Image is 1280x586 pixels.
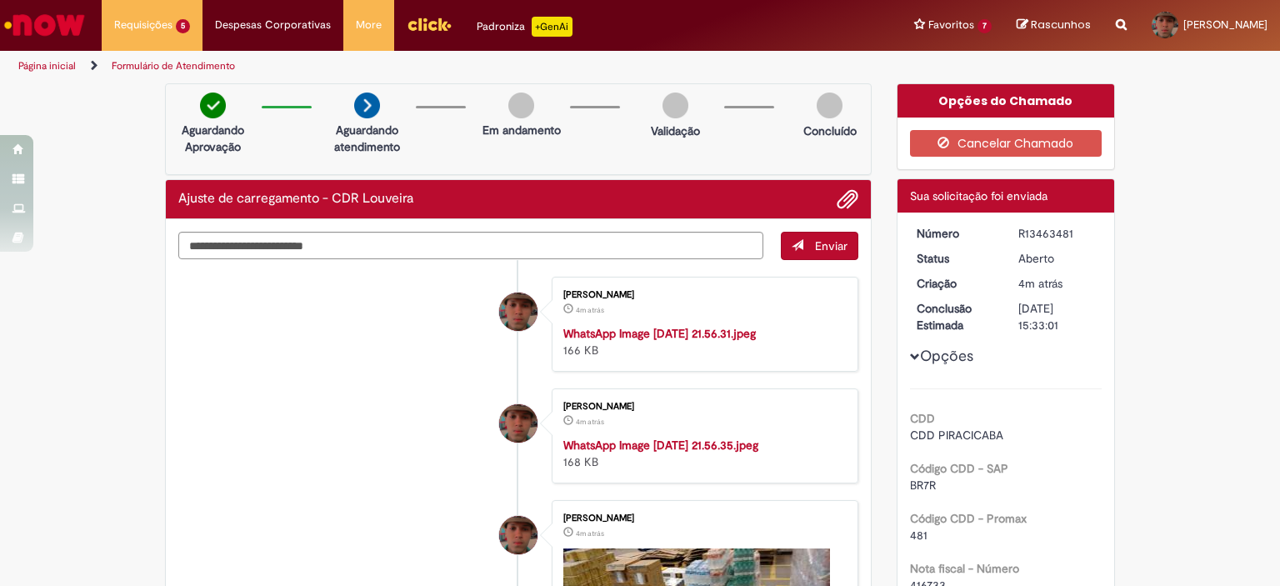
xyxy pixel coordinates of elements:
[1018,276,1062,291] time: 29/08/2025 16:32:58
[407,12,452,37] img: click_logo_yellow_360x200.png
[1183,18,1267,32] span: [PERSON_NAME]
[576,417,604,427] span: 4m atrás
[910,411,935,426] b: CDD
[576,305,604,315] time: 29/08/2025 16:32:56
[910,428,1003,443] span: CDD PIRACICABA
[576,528,604,538] time: 29/08/2025 16:32:50
[499,293,537,331] div: Jailton Dos Santos
[215,17,331,33] span: Despesas Corporativas
[1018,300,1096,333] div: [DATE] 15:33:01
[563,402,841,412] div: [PERSON_NAME]
[815,238,847,253] span: Enviar
[12,51,841,82] ul: Trilhas de página
[904,225,1007,242] dt: Número
[178,192,413,207] h2: Ajuste de carregamento - CDR Louveira Histórico de tíquete
[651,123,700,139] p: Validação
[2,8,87,42] img: ServiceNow
[499,516,537,554] div: Jailton Dos Santos
[910,561,1019,576] b: Nota fiscal - Número
[928,17,974,33] span: Favoritos
[910,511,1027,526] b: Código CDD - Promax
[1018,250,1096,267] div: Aberto
[910,130,1102,157] button: Cancelar Chamado
[1031,17,1091,33] span: Rascunhos
[563,326,756,341] a: WhatsApp Image [DATE] 21.56.31.jpeg
[910,188,1047,203] span: Sua solicitação foi enviada
[904,250,1007,267] dt: Status
[662,93,688,118] img: img-circle-grey.png
[327,122,407,155] p: Aguardando atendimento
[1018,225,1096,242] div: R13463481
[803,123,857,139] p: Concluído
[508,93,534,118] img: img-circle-grey.png
[576,528,604,538] span: 4m atrás
[532,17,572,37] p: +GenAi
[1017,18,1091,33] a: Rascunhos
[563,437,841,470] div: 168 KB
[977,19,992,33] span: 7
[482,122,561,138] p: Em andamento
[910,461,1008,476] b: Código CDD - SAP
[817,93,842,118] img: img-circle-grey.png
[200,93,226,118] img: check-circle-green.png
[1018,276,1062,291] span: 4m atrás
[837,188,858,210] button: Adicionar anexos
[176,19,190,33] span: 5
[354,93,380,118] img: arrow-next.png
[910,528,927,543] span: 481
[114,17,172,33] span: Requisições
[18,59,76,73] a: Página inicial
[897,84,1115,118] div: Opções do Chamado
[563,438,758,453] a: WhatsApp Image [DATE] 21.56.35.jpeg
[356,17,382,33] span: More
[563,513,841,523] div: [PERSON_NAME]
[910,478,936,493] span: BR7R
[178,232,763,260] textarea: Digite sua mensagem aqui...
[576,417,604,427] time: 29/08/2025 16:32:55
[781,232,858,260] button: Enviar
[904,275,1007,292] dt: Criação
[112,59,235,73] a: Formulário de Atendimento
[499,404,537,443] div: Jailton Dos Santos
[904,300,1007,333] dt: Conclusão Estimada
[576,305,604,315] span: 4m atrás
[1018,275,1096,292] div: 29/08/2025 16:32:58
[563,290,841,300] div: [PERSON_NAME]
[477,17,572,37] div: Padroniza
[563,325,841,358] div: 166 KB
[172,122,253,155] p: Aguardando Aprovação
